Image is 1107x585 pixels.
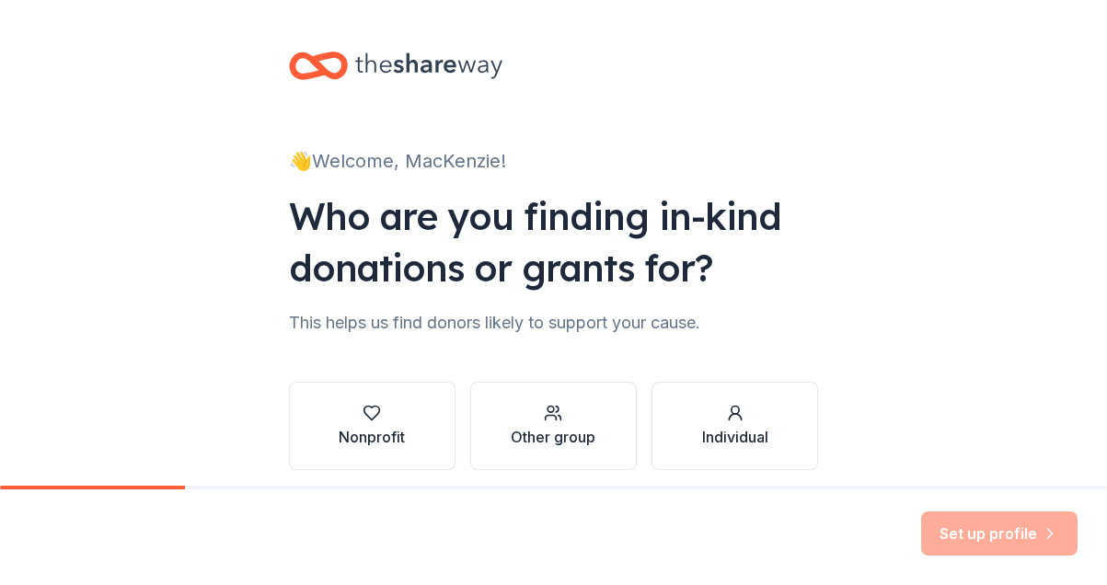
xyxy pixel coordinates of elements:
[511,426,595,448] div: Other group
[702,426,768,448] div: Individual
[289,308,819,338] div: This helps us find donors likely to support your cause.
[289,382,455,470] button: Nonprofit
[289,190,819,293] div: Who are you finding in-kind donations or grants for?
[289,146,819,176] div: 👋 Welcome, MacKenzie!
[652,382,818,470] button: Individual
[470,382,637,470] button: Other group
[339,426,405,448] div: Nonprofit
